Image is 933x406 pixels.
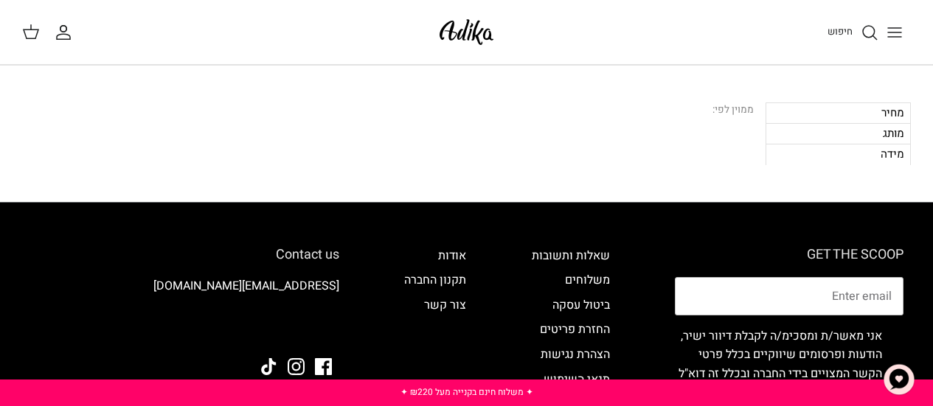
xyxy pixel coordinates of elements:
[424,296,466,314] a: צור קשר
[766,123,911,144] div: מותג
[400,385,533,399] a: ✦ משלוח חינם בקנייה מעל ₪220 ✦
[675,277,903,315] input: Email
[404,271,466,289] a: תקנון החברה
[532,247,610,265] a: שאלות ותשובות
[315,358,332,375] a: Facebook
[30,247,339,263] h6: Contact us
[828,24,853,38] span: חיפוש
[540,321,610,338] a: החזרת פריטים
[153,277,339,295] a: [EMAIL_ADDRESS][DOMAIN_NAME]
[675,247,903,263] h6: GET THE SCOOP
[565,271,610,289] a: משלוחים
[435,15,498,49] img: Adika IL
[260,358,277,375] a: Tiktok
[299,318,339,337] img: Adika IL
[544,371,610,388] a: תנאי השימוש
[55,24,78,41] a: החשבון שלי
[712,102,754,119] div: ממוין לפי:
[541,346,610,363] a: הצהרת נגישות
[877,357,921,402] button: צ'אט
[552,296,610,314] a: ביטול עסקה
[828,24,878,41] a: חיפוש
[766,144,911,164] div: מידה
[878,16,911,49] button: Toggle menu
[288,358,305,375] a: Instagram
[766,102,911,123] div: מחיר
[438,247,466,265] a: אודות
